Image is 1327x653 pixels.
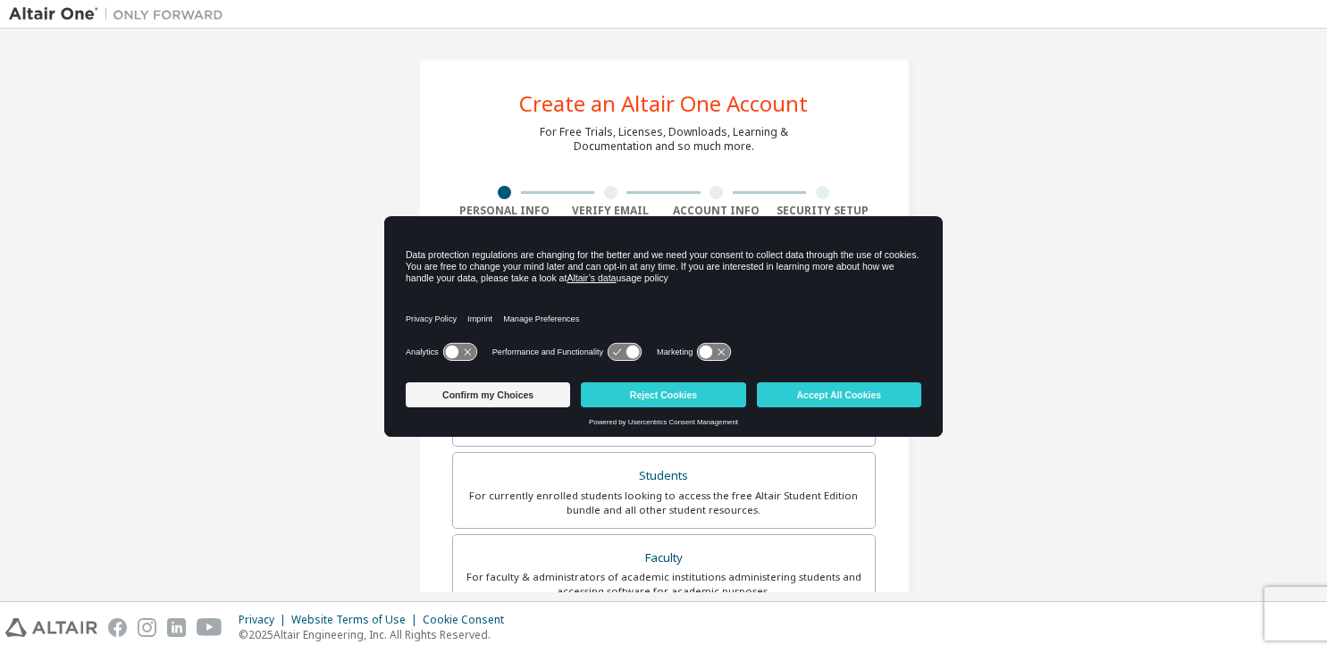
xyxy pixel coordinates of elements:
[138,618,156,637] img: instagram.svg
[519,93,808,114] div: Create an Altair One Account
[464,464,864,489] div: Students
[664,204,770,218] div: Account Info
[540,125,788,154] div: For Free Trials, Licenses, Downloads, Learning & Documentation and so much more.
[108,618,127,637] img: facebook.svg
[9,5,232,23] img: Altair One
[452,204,559,218] div: Personal Info
[769,204,876,218] div: Security Setup
[197,618,223,637] img: youtube.svg
[464,489,864,517] div: For currently enrolled students looking to access the free Altair Student Edition bundle and all ...
[291,613,423,627] div: Website Terms of Use
[239,613,291,627] div: Privacy
[464,570,864,599] div: For faculty & administrators of academic institutions administering students and accessing softwa...
[558,204,664,218] div: Verify Email
[464,546,864,571] div: Faculty
[423,613,515,627] div: Cookie Consent
[167,618,186,637] img: linkedin.svg
[239,627,515,642] p: © 2025 Altair Engineering, Inc. All Rights Reserved.
[5,618,97,637] img: altair_logo.svg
